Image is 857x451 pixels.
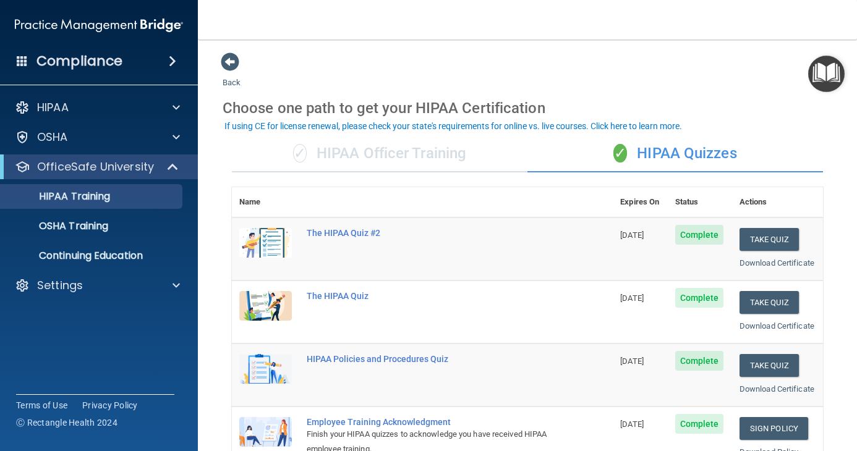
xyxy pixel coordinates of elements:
[223,90,832,126] div: Choose one path to get your HIPAA Certification
[740,258,814,268] a: Download Certificate
[620,230,644,240] span: [DATE]
[740,321,814,331] a: Download Certificate
[732,187,823,217] th: Actions
[15,159,179,174] a: OfficeSafe University
[740,291,799,314] button: Take Quiz
[675,288,724,308] span: Complete
[232,135,527,172] div: HIPAA Officer Training
[293,144,307,162] span: ✓
[307,417,551,427] div: Employee Training Acknowledgment
[668,187,732,217] th: Status
[37,159,154,174] p: OfficeSafe University
[740,228,799,251] button: Take Quiz
[15,100,180,115] a: HIPAA
[613,187,667,217] th: Expires On
[82,399,138,411] a: Privacy Policy
[675,414,724,434] span: Complete
[307,228,551,238] div: The HIPAA Quiz #2
[16,416,117,429] span: Ⓒ Rectangle Health 2024
[740,384,814,394] a: Download Certificate
[232,187,299,217] th: Name
[8,250,177,262] p: Continuing Education
[808,56,845,92] button: Open Resource Center
[620,293,644,303] span: [DATE]
[15,130,180,145] a: OSHA
[37,278,83,293] p: Settings
[740,417,808,440] a: Sign Policy
[527,135,823,172] div: HIPAA Quizzes
[37,130,68,145] p: OSHA
[36,53,122,70] h4: Compliance
[15,13,183,38] img: PMB logo
[675,225,724,245] span: Complete
[223,63,241,87] a: Back
[16,399,67,411] a: Terms of Use
[740,354,799,377] button: Take Quiz
[15,278,180,293] a: Settings
[620,356,644,366] span: [DATE]
[613,144,627,162] span: ✓
[307,291,551,301] div: The HIPAA Quiz
[8,190,110,203] p: HIPAA Training
[37,100,69,115] p: HIPAA
[223,120,684,132] button: If using CE for license renewal, please check your state's requirements for online vs. live cours...
[307,354,551,364] div: HIPAA Policies and Procedures Quiz
[620,419,644,429] span: [DATE]
[224,122,682,130] div: If using CE for license renewal, please check your state's requirements for online vs. live cours...
[675,351,724,371] span: Complete
[8,220,108,232] p: OSHA Training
